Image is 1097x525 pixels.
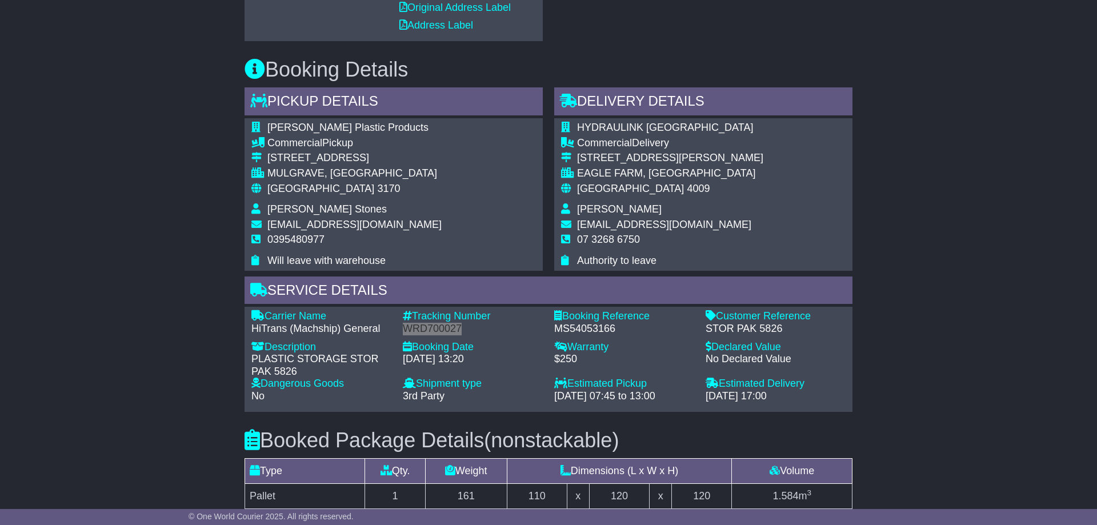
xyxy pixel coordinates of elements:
[251,323,391,335] div: HiTrans (Machship) General
[577,234,640,245] span: 07 3268 6750
[706,378,846,390] div: Estimated Delivery
[251,341,391,354] div: Description
[251,353,391,378] div: PLASTIC STORAGE STOR PAK 5826
[245,87,543,118] div: Pickup Details
[403,310,543,323] div: Tracking Number
[484,428,619,452] span: (nonstackable)
[189,512,354,521] span: © One World Courier 2025. All rights reserved.
[251,310,391,323] div: Carrier Name
[650,484,672,509] td: x
[672,484,732,509] td: 120
[267,234,325,245] span: 0395480977
[577,137,632,149] span: Commercial
[577,255,656,266] span: Authority to leave
[706,353,846,366] div: No Declared Value
[577,122,753,133] span: HYDRAULINK [GEOGRAPHIC_DATA]
[425,484,507,509] td: 161
[577,219,751,230] span: [EMAIL_ADDRESS][DOMAIN_NAME]
[245,484,365,509] td: Pallet
[403,323,543,335] div: WRD700027
[267,255,386,266] span: Will leave with warehouse
[687,183,710,194] span: 4009
[577,167,763,180] div: EAGLE FARM, [GEOGRAPHIC_DATA]
[267,203,387,215] span: [PERSON_NAME] Stones
[589,484,649,509] td: 120
[245,459,365,484] td: Type
[577,203,662,215] span: [PERSON_NAME]
[425,459,507,484] td: Weight
[706,323,846,335] div: STOR PAK 5826
[399,19,473,31] a: Address Label
[267,122,429,133] span: [PERSON_NAME] Plastic Products
[245,429,852,452] h3: Booked Package Details
[267,152,442,165] div: [STREET_ADDRESS]
[267,219,442,230] span: [EMAIL_ADDRESS][DOMAIN_NAME]
[403,341,543,354] div: Booking Date
[706,341,846,354] div: Declared Value
[554,390,694,403] div: [DATE] 07:45 to 13:00
[251,390,265,402] span: No
[507,459,732,484] td: Dimensions (L x W x H)
[732,484,852,509] td: m
[365,459,425,484] td: Qty.
[807,488,811,497] sup: 3
[554,87,852,118] div: Delivery Details
[251,378,391,390] div: Dangerous Goods
[245,58,852,81] h3: Booking Details
[554,341,694,354] div: Warranty
[706,390,846,403] div: [DATE] 17:00
[267,167,442,180] div: MULGRAVE, [GEOGRAPHIC_DATA]
[267,183,374,194] span: [GEOGRAPHIC_DATA]
[245,276,852,307] div: Service Details
[403,390,445,402] span: 3rd Party
[732,459,852,484] td: Volume
[772,490,798,502] span: 1.584
[399,2,511,13] a: Original Address Label
[554,353,694,366] div: $250
[554,323,694,335] div: MS54053166
[577,137,763,150] div: Delivery
[554,378,694,390] div: Estimated Pickup
[554,310,694,323] div: Booking Reference
[403,378,543,390] div: Shipment type
[577,152,763,165] div: [STREET_ADDRESS][PERSON_NAME]
[507,484,567,509] td: 110
[365,484,425,509] td: 1
[267,137,322,149] span: Commercial
[567,484,589,509] td: x
[403,353,543,366] div: [DATE] 13:20
[377,183,400,194] span: 3170
[706,310,846,323] div: Customer Reference
[267,137,442,150] div: Pickup
[577,183,684,194] span: [GEOGRAPHIC_DATA]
